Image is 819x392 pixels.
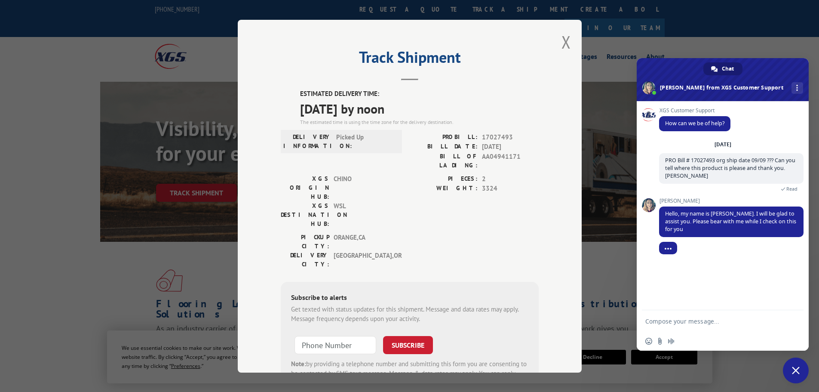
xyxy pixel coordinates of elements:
[300,99,539,118] span: [DATE] by noon
[783,358,809,383] a: Close chat
[300,89,539,99] label: ESTIMATED DELIVERY TIME:
[410,174,478,184] label: PIECES:
[665,120,724,127] span: How can we be of help?
[665,157,795,179] span: PRO Bill # 17027493 org ship date 09/09 ??? Can you tell where this product is please and thank y...
[291,304,528,324] div: Get texted with status updates for this shipment. Message and data rates may apply. Message frequ...
[659,108,730,114] span: XGS Customer Support
[294,336,376,354] input: Phone Number
[645,310,783,332] textarea: Compose your message...
[334,174,392,201] span: CHINO
[645,338,652,345] span: Insert an emoji
[668,338,675,345] span: Audio message
[410,184,478,194] label: WEIGHT:
[482,142,539,152] span: [DATE]
[281,232,329,250] label: PICKUP CITY:
[659,198,804,204] span: [PERSON_NAME]
[334,250,392,269] span: [GEOGRAPHIC_DATA] , OR
[291,292,528,304] div: Subscribe to alerts
[715,142,731,147] div: [DATE]
[334,201,392,228] span: WSL
[281,174,329,201] label: XGS ORIGIN HUB:
[482,132,539,142] span: 17027493
[334,232,392,250] span: ORANGE , CA
[656,338,663,345] span: Send a file
[410,151,478,170] label: BILL OF LADING:
[281,51,539,68] h2: Track Shipment
[281,250,329,269] label: DELIVERY CITY:
[482,174,539,184] span: 2
[786,186,798,192] span: Read
[281,201,329,228] label: XGS DESTINATION HUB:
[291,359,528,388] div: by providing a telephone number and submitting this form you are consenting to be contacted by SM...
[703,62,742,75] a: Chat
[383,336,433,354] button: SUBSCRIBE
[482,184,539,194] span: 3324
[482,151,539,170] span: AA04941171
[410,142,478,152] label: BILL DATE:
[291,359,306,367] strong: Note:
[300,118,539,126] div: The estimated time is using the time zone for the delivery destination.
[410,132,478,142] label: PROBILL:
[336,132,394,150] span: Picked Up
[561,31,571,53] button: Close modal
[283,132,332,150] label: DELIVERY INFORMATION:
[665,210,796,233] span: Hello, my name is [PERSON_NAME]. I will be glad to assist you. Please bear with me while I check ...
[722,62,734,75] span: Chat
